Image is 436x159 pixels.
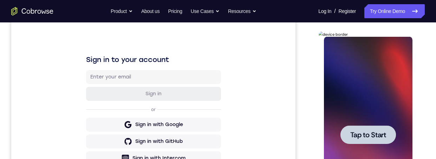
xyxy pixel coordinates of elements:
[79,67,206,74] input: Enter your email
[75,111,210,125] button: Sign in with Google
[111,4,133,18] button: Product
[364,4,425,18] a: Try Online Demo
[124,115,172,122] div: Sign in with Google
[124,131,171,138] div: Sign in with GitHub
[32,100,67,107] span: Tap to Start
[75,48,210,58] h1: Sign in to your account
[75,80,210,94] button: Sign in
[334,7,336,15] span: /
[75,145,210,159] button: Sign in with Intercom
[121,148,174,155] div: Sign in with Intercom
[339,4,356,18] a: Register
[75,128,210,142] button: Sign in with GitHub
[168,4,182,18] a: Pricing
[11,7,53,15] a: Go to the home page
[138,100,146,106] p: or
[228,4,256,18] button: Resources
[318,4,331,18] a: Log In
[191,4,220,18] button: Use Cases
[141,4,160,18] a: About us
[22,94,77,112] button: Tap to Start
